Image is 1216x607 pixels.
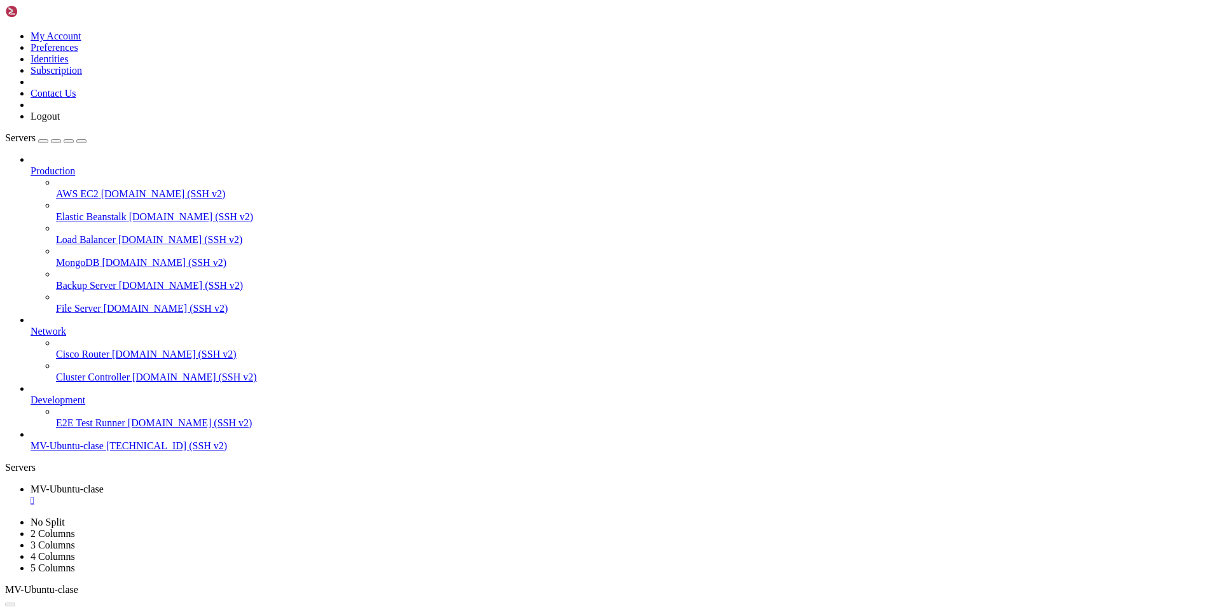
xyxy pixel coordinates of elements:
[5,373,1051,384] x-row: 39 root 0 -20 0 0 0 I 0.0 0.0 0:00.00 kworker/R-edac-
[5,276,1051,286] x-row: 30 root 39 19 0 0 0 S 0.0 0.0 0:00.04 khugepaged
[31,517,65,527] a: No Split
[56,372,130,382] span: Cluster Controller
[106,440,227,451] span: [TECHNICAL_ID] (SSH v2)
[56,417,1211,429] a: E2E Test Runner [DOMAIN_NAME] (SSH v2)
[56,188,99,199] span: AWS EC2
[5,27,1051,38] x-row: 4 root 0 -20 0 0 0 I 0.0 0.0 0:00.00 kworker/R-rcu_g
[56,234,116,245] span: Load Balancer
[56,234,1211,246] a: Load Balancer [DOMAIN_NAME] (SSH v2)
[31,154,1211,314] li: Production
[5,92,1051,102] x-row: 12 root 0 -20 0 0 0 I 0.0 0.0 0:00.00 kworker/R-mm_pe
[132,438,137,448] span: ~
[5,102,1051,113] x-row: 13 root 20 0 0 0 0 I 0.0 0.0 0:00.00 rcu_tasks_rude_kthread
[5,16,1051,27] x-row: 3 root 20 0 0 0 0 S 0.0 0.0 0:00.00 pool_workqueue_release
[5,416,1051,427] x-row: 43 root 0 -20 0 0 0 I 0.0 0.0 0:00.00 kworker/R-hv_su
[56,188,1211,200] a: AWS EC2 [DOMAIN_NAME] (SSH v2)
[31,484,1211,506] a: MV-Ubuntu-clase
[119,280,244,291] span: [DOMAIN_NAME] (SSH v2)
[31,314,1211,383] li: Network
[5,157,1051,167] x-row: 18 root -51 0 0 0 0 S 0.0 0.0 0:00.00 idle_inject/0
[5,492,1051,503] x-row: uid=1000(pauveeme) gid=1000(pauveeme) groups=1000(pauveeme),4(adm),20(dialout),24(cdrom),25(flopp...
[132,372,257,382] span: [DOMAIN_NAME] (SSH v2)
[104,303,228,314] span: [DOMAIN_NAME] (SSH v2)
[56,223,1211,246] li: Load Balancer [DOMAIN_NAME] (SSH v2)
[31,31,81,41] a: My Account
[5,135,1051,146] x-row: 16 root 20 0 0 0 0 I 0.0 0.0 0:00.16 rcu_sched
[56,349,109,359] span: Cisco Router
[5,405,1051,416] x-row: 42 root 0 -20 0 0 0 I 0.0 0.0 0:00.00 kworker/R-hv_pr
[128,417,252,428] span: [DOMAIN_NAME] (SSH v2)
[31,326,1211,337] a: Network
[31,484,104,494] span: MV-Ubuntu-clase
[5,584,78,595] span: MV-Ubuntu-clase
[5,265,1051,276] x-row: 29 root 25 5 0 0 0 S 0.0 0.0 0:00.00 ksmd
[5,362,1051,373] x-row: 38 root 0 -20 0 0 0 I 0.0 0.0 0:00.00 kworker/R-md_bi
[5,232,1051,243] x-row: 25 root 20 0 0 0 0 S 0.0 0.0 0:00.00 oom_reaper
[31,65,82,76] a: Subscription
[101,188,226,199] span: [DOMAIN_NAME] (SSH v2)
[5,5,78,18] img: Shellngn
[31,528,75,539] a: 2 Columns
[56,280,1211,291] a: Backup Server [DOMAIN_NAME] (SSH v2)
[5,132,36,143] span: Servers
[56,200,1211,223] li: Elastic Beanstalk [DOMAIN_NAME] (SSH v2)
[56,406,1211,429] li: E2E Test Runner [DOMAIN_NAME] (SSH v2)
[5,286,1051,297] x-row: 31 root 0 -20 0 0 0 I 0.0 0.0 0:00.00 kworker/R-kinte
[5,254,1051,265] x-row: 28 root 20 0 0 0 0 S 0.0 0.0 0:00.08 kcompactd0
[56,257,1211,269] a: MongoDB [DOMAIN_NAME] (SSH v2)
[56,303,1211,314] a: File Server [DOMAIN_NAME] (SSH v2)
[5,178,1051,189] x-row: 20 root 20 0 0 0 0 S 0.0 0.0 0:00.00 kdevtmpfs
[31,165,75,176] span: Production
[5,308,1051,319] x-row: 33 root 0 -20 0 0 0 I 0.0 0.0 0:00.00 kworker/R-blkcg
[5,438,1051,449] x-row: : $ free -h
[118,234,243,245] span: [DOMAIN_NAME] (SSH v2)
[5,132,86,143] a: Servers
[31,394,85,405] span: Development
[31,88,76,99] a: Contact Us
[31,383,1211,429] li: Development
[31,42,78,53] a: Preferences
[5,503,127,513] span: pauveeme@MV-Ubuntu-clase
[56,269,1211,291] li: Backup Server [DOMAIN_NAME] (SSH v2)
[56,291,1211,314] li: File Server [DOMAIN_NAME] (SSH v2)
[56,177,1211,200] li: AWS EC2 [DOMAIN_NAME] (SSH v2)
[56,349,1211,360] a: Cisco Router [DOMAIN_NAME] (SSH v2)
[31,495,1211,506] a: 
[56,303,101,314] span: File Server
[31,394,1211,406] a: Development
[5,394,1051,405] x-row: 41 root 0 -20 0 0 0 I 0.0 0.0 0:00.00 kworker/R-hv_vm
[56,337,1211,360] li: Cisco Router [DOMAIN_NAME] (SSH v2)
[56,246,1211,269] li: MongoDB [DOMAIN_NAME] (SSH v2)
[5,167,1051,178] x-row: 19 root 20 0 0 0 0 S 0.0 0.0 0:00.00 cpuhp/0
[5,427,1051,438] x-row: 44 root 0 -20 0 0 0 I 0.0 0.0 0:00.00 kworker/R-devfr
[56,257,99,268] span: MongoDB
[5,384,1051,394] x-row: 40 root 0 -20 0 0 0 I 0.0 0.0 0:00.00 kworker/R-hv_vm
[5,470,1051,481] x-row: Swap: 0B 0B 0B
[5,351,1051,362] x-row: 37 root 0 -20 0 0 0 I 0.0 0.0 0:00.00 kworker/R-md
[102,257,226,268] span: [DOMAIN_NAME] (SSH v2)
[5,113,1051,124] x-row: 14 root 20 0 0 0 0 I 0.0 0.0 0:00.00 rcu_tasks_trace_kthread
[5,48,1051,59] x-row: 6 root 0 -20 0 0 0 I 0.0 0.0 0:00.00 kworker/R-slub_
[5,38,1051,48] x-row: 5 root 0 -20 0 0 0 I 0.0 0.0 0:00.00 kworker/R-rcu_p
[31,551,75,562] a: 4 Columns
[5,481,1051,492] x-row: : $ id pauveeme
[5,211,1051,221] x-row: 23 root 20 0 0 0 0 S 0.0 0.0 0:00.00 kauditd
[5,340,1051,351] x-row: 36 root 0 -20 0 0 0 I 0.0 0.0 0:00.00 kworker/R-ata_s
[5,221,1051,232] x-row: 24 root 20 0 0 0 0 S 0.0 0.0 0:00.00 khungtaskd
[31,326,66,337] span: Network
[5,243,1051,254] x-row: 27 root 0 -20 0 0 0 I 0.0 0.0 0:00.00 kworker/R-write
[5,319,1051,330] x-row: 34 root -51 0 0 0 0 S 0.0 0.0 0:00.00 irq/9-acpi
[31,165,1211,177] a: Production
[132,503,137,513] span: ~
[56,372,1211,383] a: Cluster Controller [DOMAIN_NAME] (SSH v2)
[132,481,137,491] span: ~
[56,280,116,291] span: Backup Server
[5,481,127,491] span: pauveeme@MV-Ubuntu-clase
[129,211,254,222] span: [DOMAIN_NAME] (SSH v2)
[5,330,1051,340] x-row: 35 root 0 -20 0 0 0 I 0.0 0.0 0:00.00 kworker/R-tpm_d
[112,349,237,359] span: [DOMAIN_NAME] (SSH v2)
[5,459,1051,470] x-row: Mem: 847Mi 263Mi 144Mi 3.0Mi 440Mi 442Mi
[5,200,1051,211] x-row: 22 root 20 0 0 0 0 I 0.0 0.0 0:00.10 kworker/u2:1-events_unbound
[5,462,1211,473] div: Servers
